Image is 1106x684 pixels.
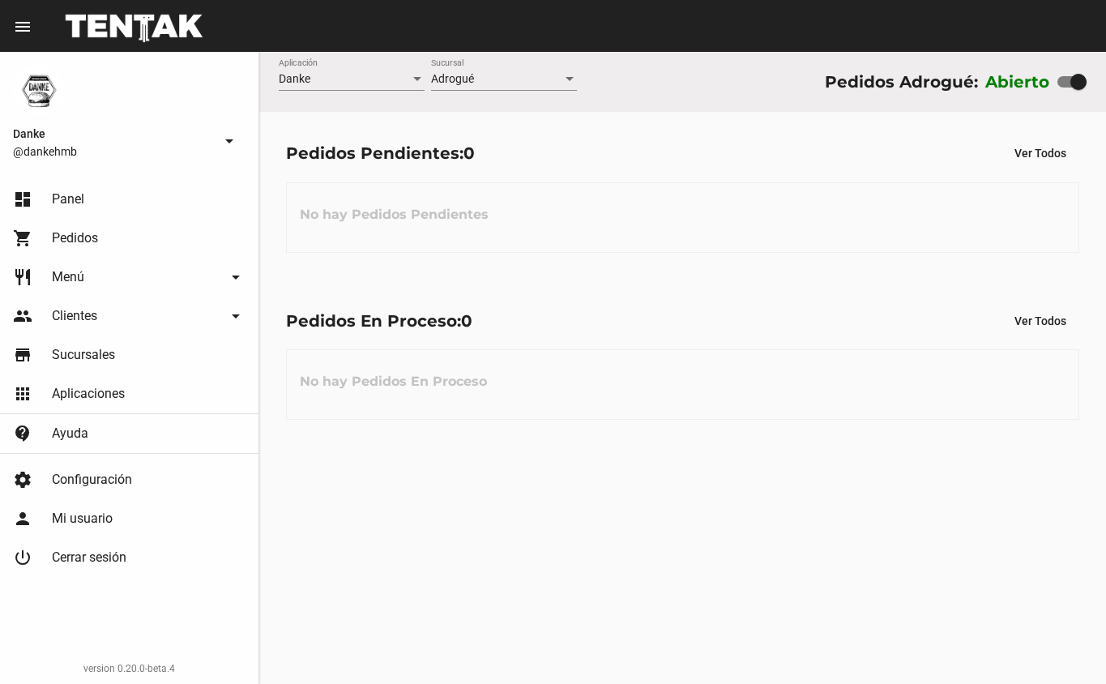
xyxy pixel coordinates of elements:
[279,72,310,85] span: Danke
[287,357,500,406] h3: No hay Pedidos En Proceso
[13,384,32,404] mat-icon: apps
[52,511,113,527] span: Mi usuario
[1038,619,1090,668] iframe: chat widget
[13,65,65,117] img: 1d4517d0-56da-456b-81f5-6111ccf01445.png
[52,549,126,566] span: Cerrar sesión
[52,230,98,246] span: Pedidos
[463,143,475,163] span: 0
[13,229,32,248] mat-icon: shopping_cart
[13,345,32,365] mat-icon: store
[52,308,97,324] span: Clientes
[1014,314,1066,327] span: Ver Todos
[461,311,472,331] span: 0
[13,17,32,36] mat-icon: menu
[13,143,213,160] span: @dankehmb
[220,131,239,151] mat-icon: arrow_drop_down
[13,509,32,528] mat-icon: person
[52,191,84,207] span: Panel
[286,308,472,334] div: Pedidos En Proceso:
[52,425,88,442] span: Ayuda
[1014,147,1066,160] span: Ver Todos
[985,69,1050,95] label: Abierto
[286,140,475,166] div: Pedidos Pendientes:
[1001,306,1079,336] button: Ver Todos
[13,190,32,209] mat-icon: dashboard
[52,386,125,402] span: Aplicaciones
[13,548,32,567] mat-icon: power_settings_new
[13,470,32,489] mat-icon: settings
[431,72,474,85] span: Adrogué
[287,190,502,239] h3: No hay Pedidos Pendientes
[226,306,246,326] mat-icon: arrow_drop_down
[52,347,115,363] span: Sucursales
[13,267,32,287] mat-icon: restaurant
[52,269,84,285] span: Menú
[13,424,32,443] mat-icon: contact_support
[226,267,246,287] mat-icon: arrow_drop_down
[1001,139,1079,168] button: Ver Todos
[13,124,213,143] span: Danke
[825,69,978,95] div: Pedidos Adrogué:
[13,306,32,326] mat-icon: people
[52,472,132,488] span: Configuración
[13,660,246,677] div: version 0.20.0-beta.4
